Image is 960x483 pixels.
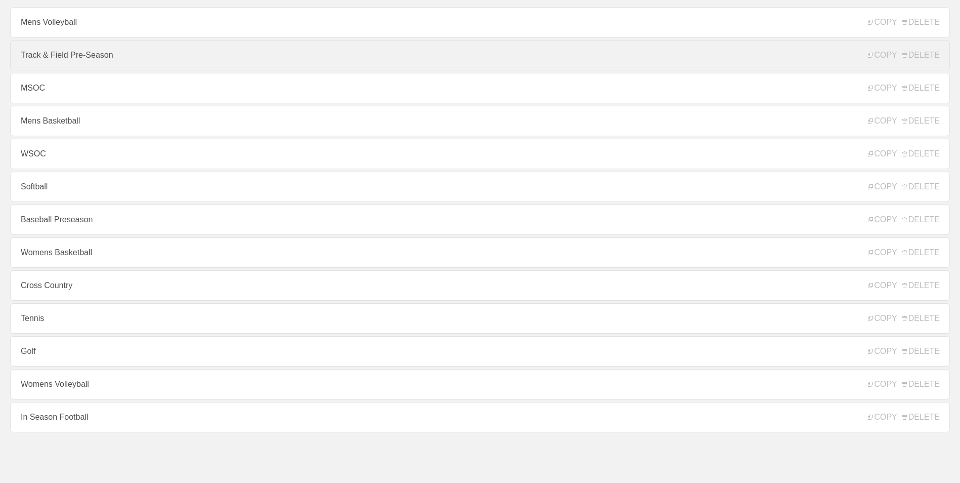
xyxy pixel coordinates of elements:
span: COPY [868,18,897,27]
span: DELETE [902,248,940,257]
iframe: Chat Widget [909,434,960,483]
a: Mens Volleyball [10,7,950,37]
a: MSOC [10,73,950,103]
span: DELETE [902,314,940,323]
a: Womens Basketball [10,237,950,268]
span: DELETE [902,116,940,126]
a: Tennis [10,303,950,334]
span: DELETE [902,149,940,158]
span: COPY [868,149,897,158]
a: In Season Football [10,402,950,432]
span: COPY [868,51,897,60]
a: Softball [10,172,950,202]
span: DELETE [902,182,940,191]
span: DELETE [902,413,940,422]
a: Baseball Preseason [10,205,950,235]
span: COPY [868,182,897,191]
span: COPY [868,347,897,356]
span: COPY [868,215,897,224]
span: COPY [868,281,897,290]
a: WSOC [10,139,950,169]
a: Mens Basketball [10,106,950,136]
span: COPY [868,314,897,323]
span: DELETE [902,281,940,290]
span: DELETE [902,215,940,224]
span: COPY [868,248,897,257]
span: COPY [868,413,897,422]
a: Golf [10,336,950,367]
span: DELETE [902,380,940,389]
a: Track & Field Pre-Season [10,40,950,70]
span: COPY [868,116,897,126]
span: COPY [868,380,897,389]
span: DELETE [902,51,940,60]
a: Womens Volleyball [10,369,950,399]
span: DELETE [902,347,940,356]
span: DELETE [902,18,940,27]
a: Cross Country [10,270,950,301]
span: COPY [868,84,897,93]
span: DELETE [902,84,940,93]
